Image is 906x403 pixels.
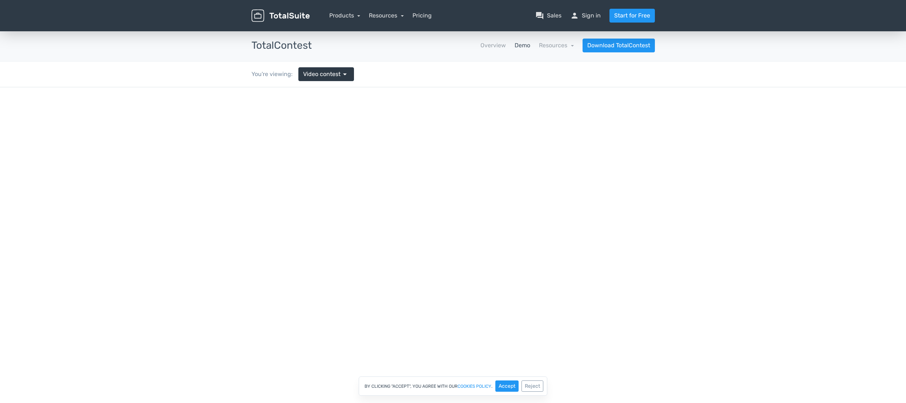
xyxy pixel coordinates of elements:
a: Video contest arrow_drop_down [298,67,354,81]
div: By clicking "Accept", you agree with our . [359,376,547,396]
span: Video contest [303,70,341,79]
button: Reject [522,380,543,392]
span: arrow_drop_down [341,70,349,79]
h3: TotalContest [251,40,312,51]
a: Start for Free [609,9,655,23]
a: Resources [369,12,404,19]
a: Download TotalContest [583,39,655,52]
img: TotalSuite for WordPress [251,9,310,22]
a: Products [329,12,361,19]
span: person [570,11,579,20]
a: Pricing [412,11,432,20]
a: Resources [539,42,574,49]
a: personSign in [570,11,601,20]
div: You're viewing: [251,70,298,79]
a: Overview [480,41,506,50]
a: question_answerSales [535,11,561,20]
span: question_answer [535,11,544,20]
a: cookies policy [458,384,491,388]
button: Accept [495,380,519,392]
a: Demo [515,41,530,50]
